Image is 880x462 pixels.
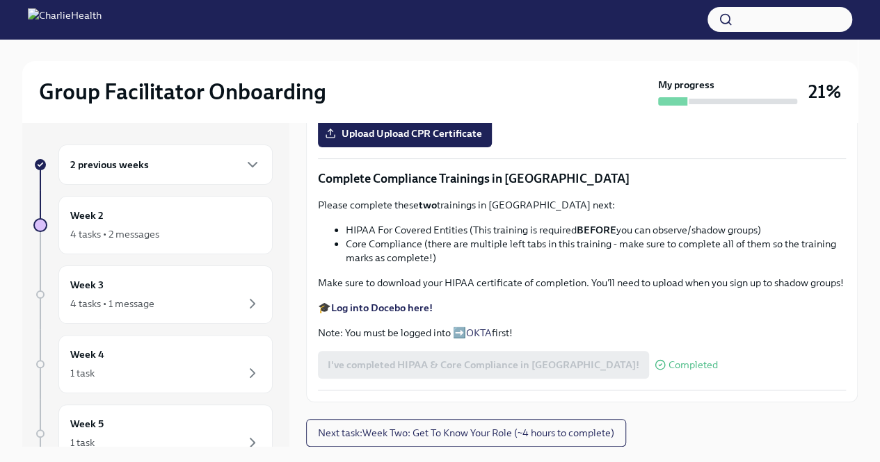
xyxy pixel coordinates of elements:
[577,224,616,236] strong: BEFORE
[346,237,846,265] li: Core Compliance (there are multiple left tabs in this training - make sure to complete all of the...
[331,302,433,314] a: Log into Docebo here!
[318,119,492,147] label: Upload Upload CPR Certificate
[318,198,846,212] p: Please complete these trainings in [GEOGRAPHIC_DATA] next:
[70,416,104,431] h6: Week 5
[70,227,159,241] div: 4 tasks • 2 messages
[318,426,614,440] span: Next task : Week Two: Get To Know Your Role (~4 hours to complete)
[70,297,154,311] div: 4 tasks • 1 message
[39,78,326,106] h2: Group Facilitator Onboarding
[318,326,846,340] p: Note: You must be logged into ➡️ first!
[70,157,149,172] h6: 2 previous weeks
[70,208,104,223] h6: Week 2
[33,265,273,324] a: Week 34 tasks • 1 message
[70,436,95,449] div: 1 task
[28,8,102,31] img: CharlieHealth
[318,276,846,290] p: Make sure to download your HIPAA certificate of completion. You'll need to upload when you sign u...
[70,366,95,380] div: 1 task
[306,419,626,447] button: Next task:Week Two: Get To Know Your Role (~4 hours to complete)
[419,199,437,211] strong: two
[658,78,714,92] strong: My progress
[669,360,718,370] span: Completed
[33,335,273,393] a: Week 41 task
[808,79,841,104] h3: 21%
[346,223,846,237] li: HIPAA For Covered Entities (This training is required you can observe/shadow groups)
[328,126,482,140] span: Upload Upload CPR Certificate
[70,277,104,292] h6: Week 3
[466,327,492,339] a: OKTA
[318,301,846,315] p: 🎓
[318,170,846,187] p: Complete Compliance Trainings in [GEOGRAPHIC_DATA]
[58,145,273,185] div: 2 previous weeks
[33,196,273,254] a: Week 24 tasks • 2 messages
[70,347,104,362] h6: Week 4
